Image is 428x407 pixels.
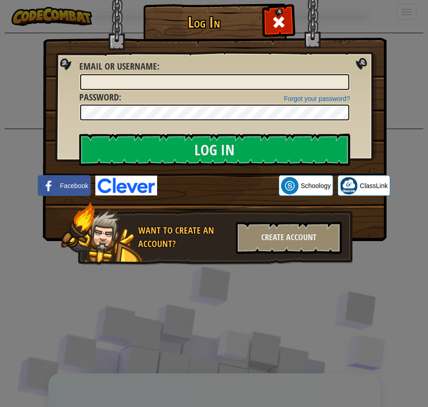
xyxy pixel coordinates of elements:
[40,177,58,195] img: facebook_small.png
[236,222,342,254] div: Create Account
[157,176,279,196] iframe: Sign in with Google Button
[340,177,358,195] img: classlink-logo-small.png
[60,181,88,190] span: Facebook
[301,181,331,190] span: Schoology
[281,177,299,195] img: schoology.png
[79,91,121,104] label: :
[79,91,119,103] span: Password
[95,176,157,195] img: clever-logo-blue.png
[79,134,350,166] input: Log In
[284,95,350,102] a: Forgot your password?
[79,60,159,73] label: :
[146,14,263,30] h1: Log In
[79,60,157,72] span: Email or Username
[360,181,388,190] span: ClassLink
[138,224,230,250] div: Want to create an account?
